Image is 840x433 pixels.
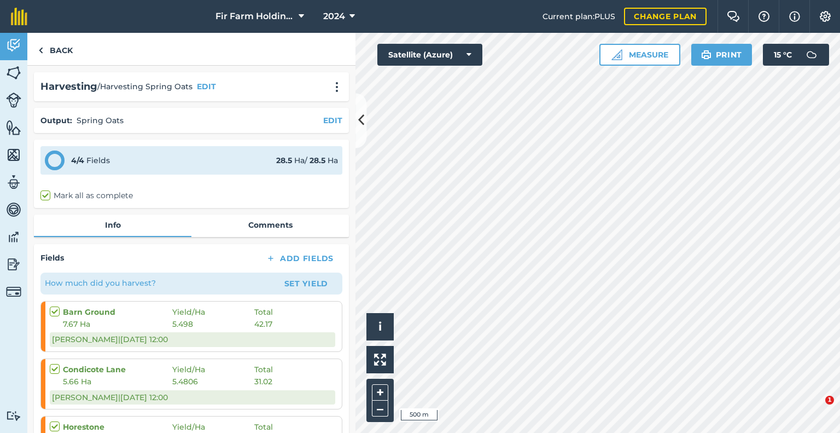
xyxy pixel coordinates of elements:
[6,119,21,136] img: svg+xml;base64,PHN2ZyB4bWxucz0iaHR0cDovL3d3dy53My5vcmcvMjAwMC9zdmciIHdpZHRoPSI1NiIgaGVpZ2h0PSI2MC...
[40,114,72,126] h4: Output :
[763,44,829,66] button: 15 °C
[819,11,832,22] img: A cog icon
[378,320,382,333] span: i
[254,363,273,376] span: Total
[374,354,386,366] img: Four arrows, one pointing top left, one top right, one bottom right and the last bottom left
[71,155,84,165] strong: 4 / 4
[191,215,349,235] a: Comments
[40,79,97,95] h2: Harvesting
[11,8,27,25] img: fieldmargin Logo
[599,44,680,66] button: Measure
[38,44,43,57] img: svg+xml;base64,PHN2ZyB4bWxucz0iaHR0cDovL3d3dy53My5vcmcvMjAwMC9zdmciIHdpZHRoPSI5IiBoZWlnaHQ9IjI0Ii...
[254,306,273,318] span: Total
[63,363,172,376] strong: Condicote Lane
[6,65,21,81] img: svg+xml;base64,PHN2ZyB4bWxucz0iaHR0cDovL3d3dy53My5vcmcvMjAwMC9zdmciIHdpZHRoPSI1NiIgaGVpZ2h0PSI2MC...
[377,44,482,66] button: Satellite (Azure)
[276,154,338,166] div: Ha / Ha
[789,10,800,23] img: svg+xml;base64,PHN2ZyB4bWxucz0iaHR0cDovL3d3dy53My5vcmcvMjAwMC9zdmciIHdpZHRoPSIxNyIgaGVpZ2h0PSIxNy...
[323,10,345,23] span: 2024
[825,396,834,405] span: 1
[172,421,254,433] span: Yield / Ha
[366,313,394,340] button: i
[624,8,707,25] a: Change plan
[63,376,172,388] span: 5.66 Ha
[6,37,21,54] img: svg+xml;base64,PD94bWwgdmVyc2lvbj0iMS4wIiBlbmNvZGluZz0idXRmLTgiPz4KPCEtLSBHZW5lcmF0b3I6IEFkb2JlIE...
[691,44,752,66] button: Print
[254,421,273,433] span: Total
[542,10,615,22] span: Current plan : PLUS
[6,147,21,163] img: svg+xml;base64,PHN2ZyB4bWxucz0iaHR0cDovL3d3dy53My5vcmcvMjAwMC9zdmciIHdpZHRoPSI1NiIgaGVpZ2h0PSI2MC...
[611,49,622,60] img: Ruler icon
[372,401,388,417] button: –
[257,251,342,266] button: Add Fields
[40,190,133,201] label: Mark all as complete
[757,11,771,22] img: A question mark icon
[6,229,21,245] img: svg+xml;base64,PD94bWwgdmVyc2lvbj0iMS4wIiBlbmNvZGluZz0idXRmLTgiPz4KPCEtLSBHZW5lcmF0b3I6IEFkb2JlIE...
[774,44,792,66] span: 15 ° C
[71,154,110,166] div: Fields
[6,93,21,108] img: svg+xml;base64,PD94bWwgdmVyc2lvbj0iMS4wIiBlbmNvZGluZz0idXRmLTgiPz4KPCEtLSBHZW5lcmF0b3I6IEFkb2JlIE...
[63,318,172,330] span: 7.67 Ha
[727,11,740,22] img: Two speech bubbles overlapping with the left bubble in the forefront
[6,256,21,273] img: svg+xml;base64,PD94bWwgdmVyc2lvbj0iMS4wIiBlbmNvZGluZz0idXRmLTgiPz4KPCEtLSBHZW5lcmF0b3I6IEFkb2JlIE...
[63,306,172,318] strong: Barn Ground
[27,33,84,65] a: Back
[701,48,711,61] img: svg+xml;base64,PHN2ZyB4bWxucz0iaHR0cDovL3d3dy53My5vcmcvMjAwMC9zdmciIHdpZHRoPSIxOSIgaGVpZ2h0PSIyNC...
[330,82,343,93] img: svg+xml;base64,PHN2ZyB4bWxucz0iaHR0cDovL3d3dy53My5vcmcvMjAwMC9zdmciIHdpZHRoPSIyMCIgaGVpZ2h0PSIyNC...
[310,155,325,165] strong: 28.5
[97,80,192,93] span: / Harvesting Spring Oats
[172,318,254,330] span: 5.498
[801,44,822,66] img: svg+xml;base64,PD94bWwgdmVyc2lvbj0iMS4wIiBlbmNvZGluZz0idXRmLTgiPz4KPCEtLSBHZW5lcmF0b3I6IEFkb2JlIE...
[50,332,335,347] div: [PERSON_NAME] | [DATE] 12:00
[215,10,294,23] span: Fir Farm Holdings Limited
[6,284,21,299] img: svg+xml;base64,PD94bWwgdmVyc2lvbj0iMS4wIiBlbmNvZGluZz0idXRmLTgiPz4KPCEtLSBHZW5lcmF0b3I6IEFkb2JlIE...
[63,421,172,433] strong: Horestone
[276,155,292,165] strong: 28.5
[6,201,21,218] img: svg+xml;base64,PD94bWwgdmVyc2lvbj0iMS4wIiBlbmNvZGluZz0idXRmLTgiPz4KPCEtLSBHZW5lcmF0b3I6IEFkb2JlIE...
[197,80,216,93] button: EDIT
[40,252,64,264] h4: Fields
[254,376,272,388] span: 31.02
[172,376,254,388] span: 5.4806
[77,114,124,126] p: Spring Oats
[6,411,21,421] img: svg+xml;base64,PD94bWwgdmVyc2lvbj0iMS4wIiBlbmNvZGluZz0idXRmLTgiPz4KPCEtLSBHZW5lcmF0b3I6IEFkb2JlIE...
[50,390,335,405] div: [PERSON_NAME] | [DATE] 12:00
[45,277,156,289] p: How much did you harvest?
[372,384,388,401] button: +
[34,215,191,235] a: Info
[172,306,254,318] span: Yield / Ha
[6,174,21,190] img: svg+xml;base64,PD94bWwgdmVyc2lvbj0iMS4wIiBlbmNvZGluZz0idXRmLTgiPz4KPCEtLSBHZW5lcmF0b3I6IEFkb2JlIE...
[254,318,272,330] span: 42.17
[803,396,829,422] iframe: Intercom live chat
[323,114,342,126] button: EDIT
[275,275,338,292] button: Set Yield
[172,363,254,376] span: Yield / Ha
